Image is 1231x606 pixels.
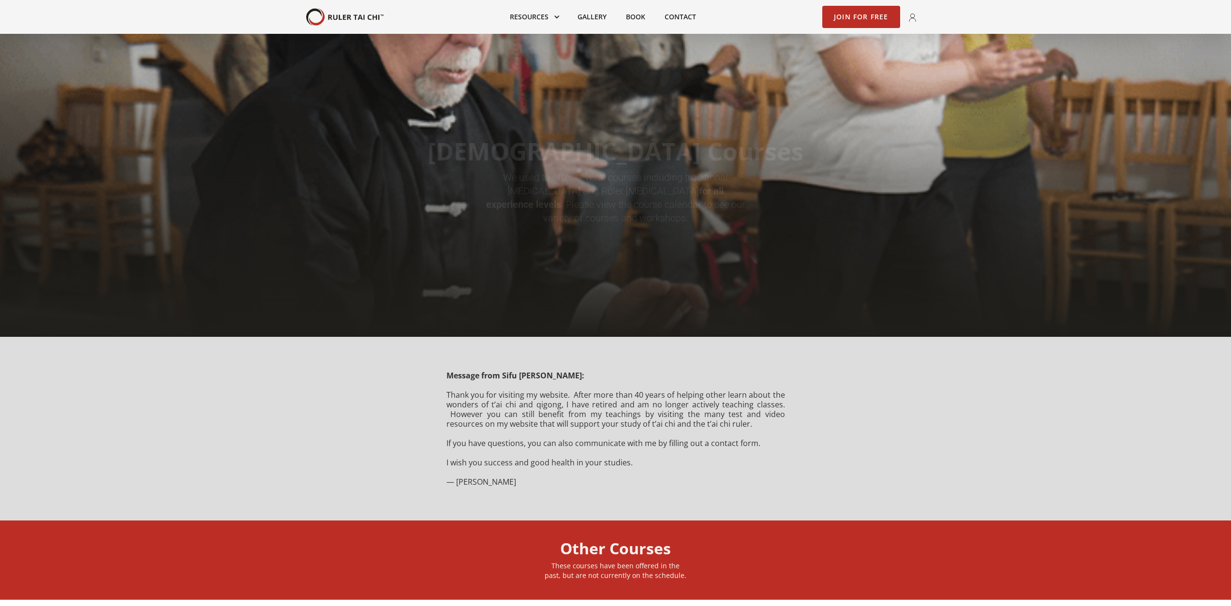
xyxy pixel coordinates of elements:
[306,8,384,26] img: Your Brand Name
[822,6,900,28] a: Join for Free
[616,6,655,28] a: Book
[486,185,724,210] strong: for all experience levels
[446,371,785,487] div: Thank you for visiting my website. After more than 40 years of helping other learn about the wond...
[428,137,803,166] h1: [DEMOGRAPHIC_DATA] Courses
[306,8,384,26] a: home
[655,6,706,28] a: Contact
[483,171,748,225] p: We used to offer several courses including traditional [MEDICAL_DATA] and Ruler [MEDICAL_DATA] . ...
[560,540,671,557] h2: Other Courses
[543,561,688,580] div: These courses have been offered in the past, but are not currently on the schedule.
[500,6,568,28] div: Resources
[446,370,584,381] strong: Message from Sifu [PERSON_NAME]: ‍
[568,6,616,28] a: Gallery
